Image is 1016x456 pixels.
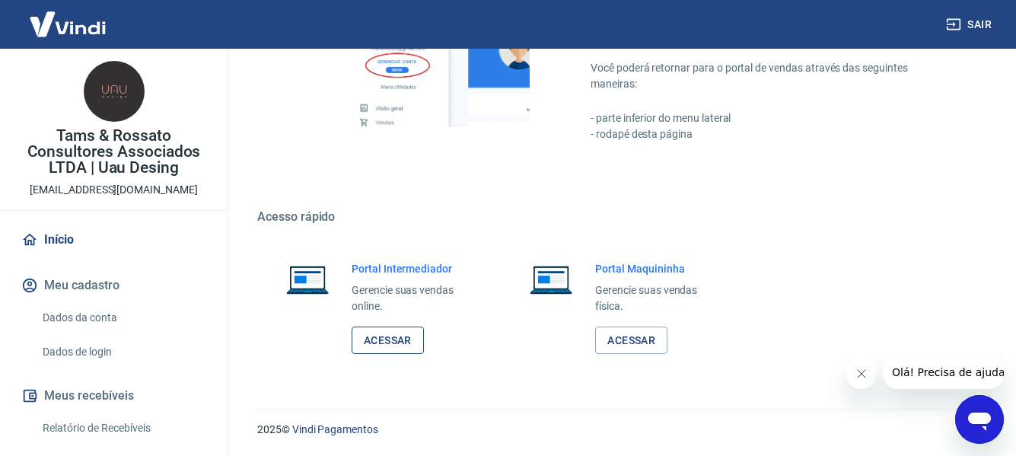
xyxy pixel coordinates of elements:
p: Você poderá retornar para o portal de vendas através das seguintes maneiras: [591,60,943,92]
h5: Acesso rápido [257,209,979,225]
h6: Portal Maquininha [595,261,717,276]
img: Imagem de um notebook aberto [275,261,339,298]
a: Dados de login [37,336,209,368]
a: Acessar [595,327,667,355]
iframe: Mensagem da empresa [883,356,1004,389]
p: Tams & Rossato Consultores Associados LTDA | Uau Desing [12,128,215,176]
p: - rodapé desta página [591,126,943,142]
a: Dados da conta [37,302,209,333]
a: Acessar [352,327,424,355]
button: Meus recebíveis [18,379,209,413]
img: Vindi [18,1,117,47]
p: Gerencie suas vendas online. [352,282,473,314]
span: Olá! Precisa de ajuda? [9,11,128,23]
iframe: Botão para abrir a janela de mensagens [955,395,1004,444]
a: Relatório de Recebíveis [37,413,209,444]
h6: Portal Intermediador [352,261,473,276]
button: Sair [943,11,998,39]
button: Meu cadastro [18,269,209,302]
img: Imagem de um notebook aberto [519,261,583,298]
p: [EMAIL_ADDRESS][DOMAIN_NAME] [30,182,198,198]
a: Início [18,223,209,257]
a: Vindi Pagamentos [292,423,378,435]
iframe: Fechar mensagem [846,359,877,389]
p: 2025 © [257,422,979,438]
p: - parte inferior do menu lateral [591,110,943,126]
p: Gerencie suas vendas física. [595,282,717,314]
img: 8d3e9b19-5ee2-4ea2-aaf7-b59834ae8942.jpeg [84,61,145,122]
